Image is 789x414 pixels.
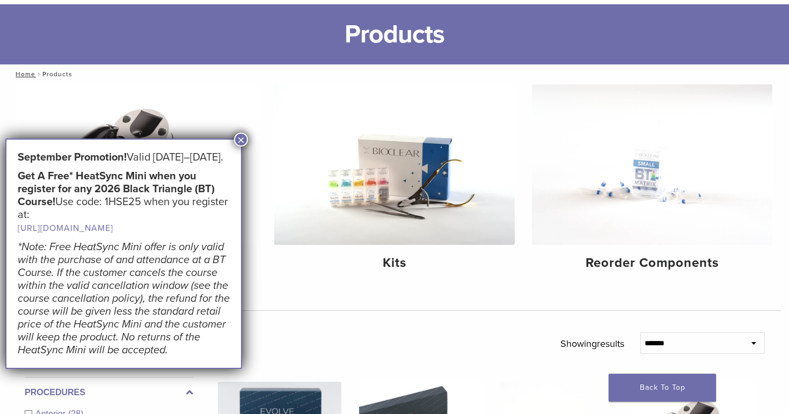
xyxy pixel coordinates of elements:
nav: Products [8,64,781,84]
em: *Note: Free HeatSync Mini offer is only valid with the purchase of and attendance at a BT Course.... [18,241,230,357]
strong: Get A Free* HeatSync Mini when you register for any 2026 Black Triangle (BT) Course! [18,170,215,208]
a: Back To Top [609,374,716,402]
h5: Valid [DATE]–[DATE]. [18,151,230,164]
a: Equipment [17,84,257,280]
p: Showing results [560,332,624,355]
img: Equipment [17,84,257,245]
strong: September Promotion! [18,151,127,164]
h4: Reorder Components [540,253,764,273]
img: Reorder Components [532,84,772,245]
a: Kits [274,84,515,280]
h4: Kits [283,253,506,273]
a: Reorder Components [532,84,772,280]
label: Procedures [25,386,193,399]
a: [URL][DOMAIN_NAME] [18,223,113,234]
img: Kits [274,84,515,245]
span: / [35,71,42,77]
a: Home [12,70,35,78]
h5: Use code: 1HSE25 when you register at: [18,170,230,235]
button: Close [234,133,248,147]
